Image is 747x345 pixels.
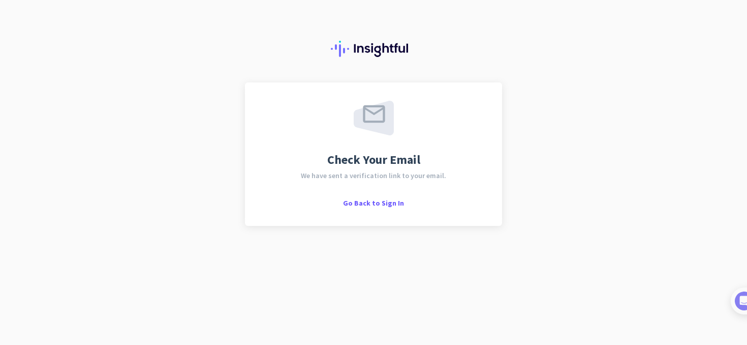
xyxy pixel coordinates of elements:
[354,101,394,135] img: email-sent
[327,154,420,166] span: Check Your Email
[301,172,446,179] span: We have sent a verification link to your email.
[331,41,416,57] img: Insightful
[343,198,404,208] span: Go Back to Sign In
